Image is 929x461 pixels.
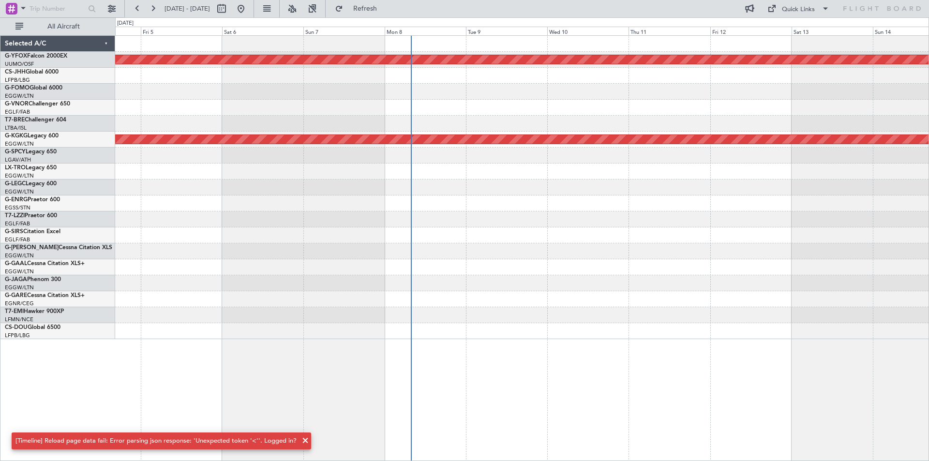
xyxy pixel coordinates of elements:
[5,309,64,314] a: T7-EMIHawker 900XP
[5,165,26,171] span: LX-TRO
[5,332,30,339] a: LFPB/LBG
[547,27,629,35] div: Wed 10
[117,19,134,28] div: [DATE]
[5,156,31,164] a: LGAV/ATH
[5,76,30,84] a: LFPB/LBG
[5,181,57,187] a: G-LEGCLegacy 600
[5,117,25,123] span: T7-BRE
[5,316,33,323] a: LFMN/NCE
[30,1,85,16] input: Trip Number
[5,277,61,283] a: G-JAGAPhenom 300
[5,124,27,132] a: LTBA/ISL
[5,69,59,75] a: CS-JHHGlobal 6000
[15,436,297,446] div: [Timeline] Reload page data fail: Error parsing json response: 'Unexpected token '<''. Logged in?
[5,220,30,227] a: EGLF/FAB
[5,252,34,259] a: EGGW/LTN
[5,325,60,330] a: CS-DOUGlobal 6500
[5,117,66,123] a: T7-BREChallenger 604
[165,4,210,13] span: [DATE] - [DATE]
[11,19,105,34] button: All Aircraft
[5,325,28,330] span: CS-DOU
[5,149,26,155] span: G-SPCY
[5,245,112,251] a: G-[PERSON_NAME]Cessna Citation XLS
[5,197,60,203] a: G-ENRGPraetor 600
[385,27,466,35] div: Mon 8
[5,213,25,219] span: T7-LZZI
[5,261,85,267] a: G-GAALCessna Citation XLS+
[629,27,710,35] div: Thu 11
[5,229,23,235] span: G-SIRS
[141,27,222,35] div: Fri 5
[5,236,30,243] a: EGLF/FAB
[5,213,57,219] a: T7-LZZIPraetor 600
[5,309,24,314] span: T7-EMI
[222,27,303,35] div: Sat 6
[5,53,67,59] a: G-YFOXFalcon 2000EX
[5,204,30,211] a: EGSS/STN
[5,293,85,298] a: G-GARECessna Citation XLS+
[25,23,102,30] span: All Aircraft
[5,101,70,107] a: G-VNORChallenger 650
[5,108,30,116] a: EGLF/FAB
[5,268,34,275] a: EGGW/LTN
[710,27,792,35] div: Fri 12
[5,165,57,171] a: LX-TROLegacy 650
[303,27,385,35] div: Sun 7
[5,101,29,107] span: G-VNOR
[5,172,34,179] a: EGGW/LTN
[792,27,873,35] div: Sat 13
[5,69,26,75] span: CS-JHH
[5,60,34,68] a: UUMO/OSF
[5,197,28,203] span: G-ENRG
[5,85,62,91] a: G-FOMOGlobal 6000
[5,85,30,91] span: G-FOMO
[5,188,34,195] a: EGGW/LTN
[5,245,59,251] span: G-[PERSON_NAME]
[5,293,27,298] span: G-GARE
[5,92,34,100] a: EGGW/LTN
[5,133,28,139] span: G-KGKG
[5,300,34,307] a: EGNR/CEG
[5,229,60,235] a: G-SIRSCitation Excel
[5,149,57,155] a: G-SPCYLegacy 650
[5,277,27,283] span: G-JAGA
[5,261,27,267] span: G-GAAL
[5,133,59,139] a: G-KGKGLegacy 600
[345,5,386,12] span: Refresh
[5,140,34,148] a: EGGW/LTN
[466,27,547,35] div: Tue 9
[5,53,27,59] span: G-YFOX
[330,1,389,16] button: Refresh
[5,181,26,187] span: G-LEGC
[763,1,834,16] button: Quick Links
[5,284,34,291] a: EGGW/LTN
[782,5,815,15] div: Quick Links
